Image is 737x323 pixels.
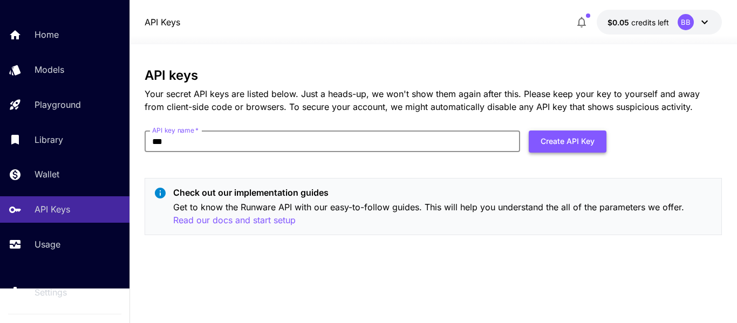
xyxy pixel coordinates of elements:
[608,17,669,28] div: $0.05
[597,10,722,35] button: $0.05BB
[35,286,67,299] p: Settings
[145,87,722,113] p: Your secret API keys are listed below. Just a heads-up, we won't show them again after this. Plea...
[145,68,722,83] h3: API keys
[35,63,64,76] p: Models
[145,16,180,29] nav: breadcrumb
[35,203,70,216] p: API Keys
[35,238,60,251] p: Usage
[152,126,199,135] label: API key name
[173,186,713,199] p: Check out our implementation guides
[35,28,59,41] p: Home
[173,201,713,227] p: Get to know the Runware API with our easy-to-follow guides. This will help you understand the all...
[35,168,59,181] p: Wallet
[35,98,81,111] p: Playground
[631,18,669,27] span: credits left
[608,18,631,27] span: $0.05
[678,14,694,30] div: BB
[529,130,606,153] button: Create API Key
[173,214,296,227] button: Read our docs and start setup
[35,133,63,146] p: Library
[145,16,180,29] a: API Keys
